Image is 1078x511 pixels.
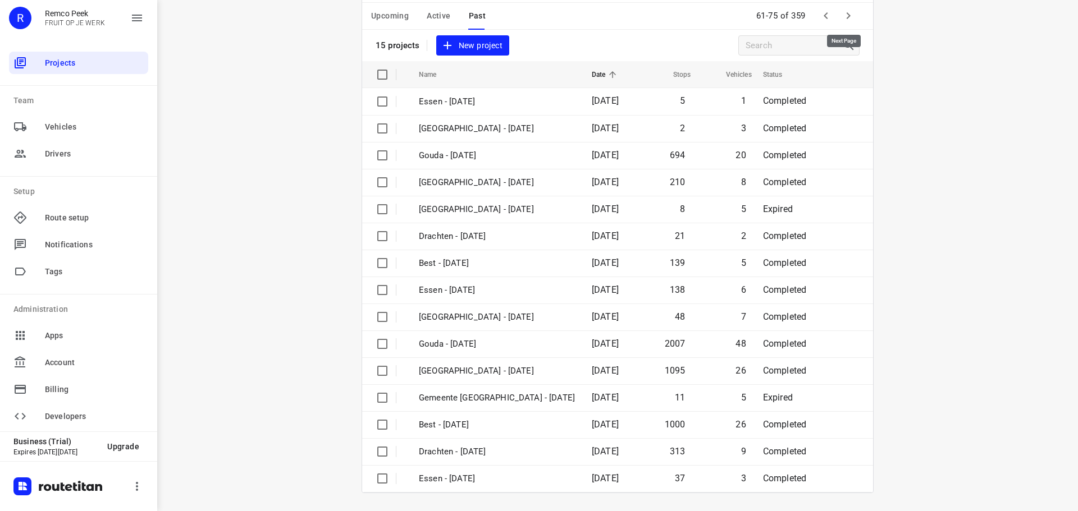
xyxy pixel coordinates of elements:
[675,311,685,322] span: 48
[736,365,746,376] span: 26
[427,9,450,23] span: Active
[436,35,509,56] button: New project
[842,39,859,52] div: Search
[45,19,105,27] p: FRUIT OP JE WERK
[741,392,746,403] span: 5
[741,123,746,133] span: 3
[13,186,148,197] p: Setup
[592,419,619,430] span: [DATE]
[13,437,98,446] p: Business (Trial)
[419,365,575,378] p: Zwolle - Wednesday
[592,123,619,133] span: [DATE]
[443,39,503,53] span: New project
[746,37,842,54] input: Search projects
[675,473,685,484] span: 37
[741,257,746,268] span: 5
[419,122,575,135] p: Antwerpen - Thursday
[45,121,144,133] span: Vehicles
[592,284,619,295] span: [DATE]
[98,436,148,457] button: Upgrade
[419,392,575,404] p: Gemeente Rotterdam - Wednesday
[45,411,144,422] span: Developers
[9,206,148,229] div: Route setup
[763,177,807,187] span: Completed
[419,203,575,216] p: Gemeente Rotterdam - Thursday
[670,446,686,457] span: 313
[419,472,575,485] p: Essen - Tuesday
[13,95,148,107] p: Team
[763,446,807,457] span: Completed
[763,204,793,214] span: Expired
[592,365,619,376] span: [DATE]
[741,95,746,106] span: 1
[763,68,797,81] span: Status
[592,446,619,457] span: [DATE]
[665,365,686,376] span: 1095
[741,177,746,187] span: 8
[9,405,148,427] div: Developers
[45,357,144,369] span: Account
[670,150,686,160] span: 694
[9,7,31,29] div: R
[419,176,575,189] p: Zwolle - Thursday
[763,123,807,133] span: Completed
[45,239,144,251] span: Notifications
[592,95,619,106] span: [DATE]
[592,338,619,349] span: [DATE]
[9,142,148,165] div: Drivers
[419,257,575,270] p: Best - Thursday
[9,116,148,138] div: Vehicles
[592,150,619,160] span: [DATE]
[45,330,144,342] span: Apps
[469,9,486,23] span: Past
[45,212,144,224] span: Route setup
[419,284,575,297] p: Essen - Wednesday
[763,365,807,376] span: Completed
[45,148,144,160] span: Drivers
[376,40,420,50] p: 15 projects
[592,204,619,214] span: [DATE]
[419,445,575,458] p: Drachten - Wednesday
[419,230,575,243] p: Drachten - Thursday
[592,177,619,187] span: [DATE]
[741,311,746,322] span: 7
[592,392,619,403] span: [DATE]
[419,338,575,351] p: Gouda - Wednesday
[419,149,575,162] p: Gouda - Thursday
[763,338,807,349] span: Completed
[741,284,746,295] span: 6
[741,473,746,484] span: 3
[592,231,619,241] span: [DATE]
[736,338,746,349] span: 48
[763,231,807,241] span: Completed
[371,9,409,23] span: Upcoming
[763,419,807,430] span: Completed
[9,378,148,400] div: Billing
[711,68,752,81] span: Vehicles
[680,123,685,133] span: 2
[9,324,148,347] div: Apps
[107,442,139,451] span: Upgrade
[763,311,807,322] span: Completed
[419,68,451,81] span: Name
[670,284,686,295] span: 138
[13,303,148,315] p: Administration
[670,257,686,268] span: 139
[741,446,746,457] span: 9
[9,52,148,74] div: Projects
[592,473,619,484] span: [DATE]
[9,260,148,283] div: Tags
[45,384,144,395] span: Billing
[9,233,148,256] div: Notifications
[741,204,746,214] span: 5
[675,392,685,403] span: 11
[592,68,620,81] span: Date
[763,392,793,403] span: Expired
[763,473,807,484] span: Completed
[736,150,746,160] span: 20
[736,419,746,430] span: 26
[659,68,691,81] span: Stops
[9,351,148,374] div: Account
[592,311,619,322] span: [DATE]
[665,419,686,430] span: 1000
